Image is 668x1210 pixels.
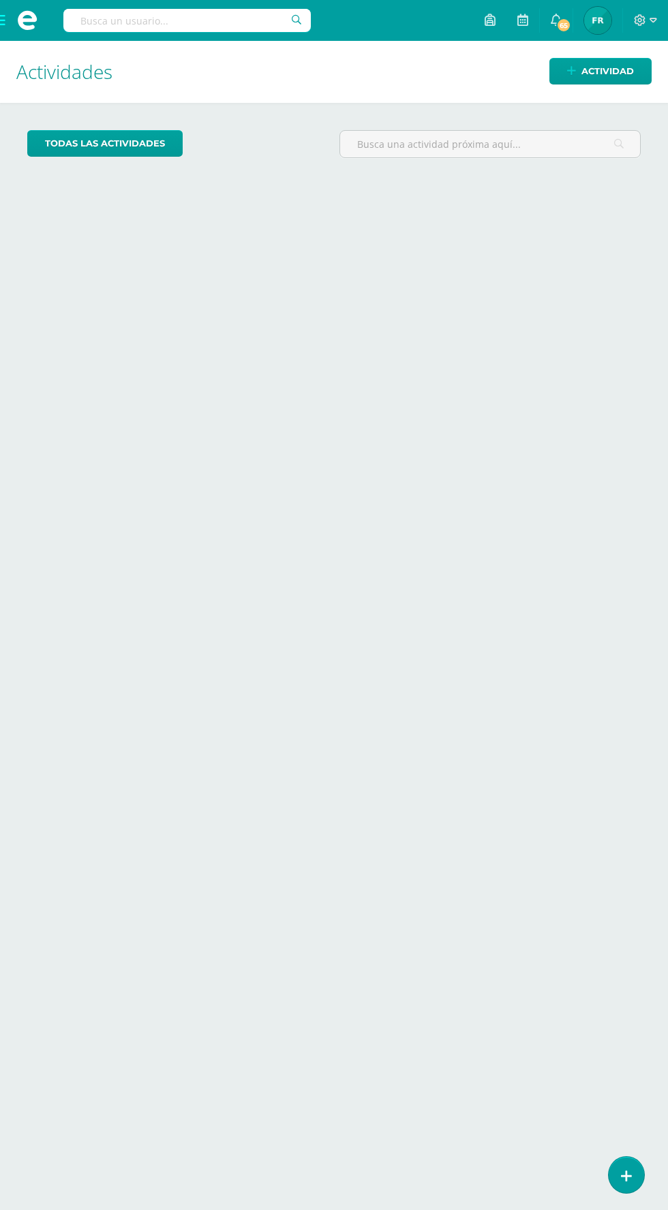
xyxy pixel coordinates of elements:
input: Busca un usuario... [63,9,311,32]
a: todas las Actividades [27,130,183,157]
a: Actividad [549,58,652,84]
h1: Actividades [16,41,652,103]
span: Actividad [581,59,634,84]
input: Busca una actividad próxima aquí... [340,131,640,157]
span: 65 [556,18,571,33]
img: f0514e495ee19011c0d0d4fd762fbb0e.png [584,7,611,34]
